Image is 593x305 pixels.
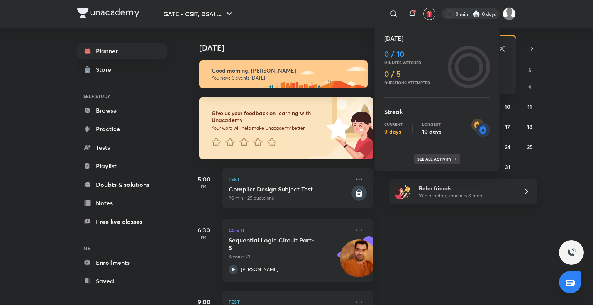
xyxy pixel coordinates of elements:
img: streak [471,119,490,137]
p: Current [384,122,403,127]
p: See all activity [417,157,453,161]
h5: Streak [384,107,490,116]
p: 10 days [422,128,441,135]
p: Questions attempted [384,80,445,85]
h4: 0 / 10 [384,49,445,59]
p: Minutes watched [384,60,445,65]
p: Longest [422,122,441,127]
p: 0 days [384,128,403,135]
h4: 0 / 5 [384,69,445,79]
h5: [DATE] [384,34,490,43]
